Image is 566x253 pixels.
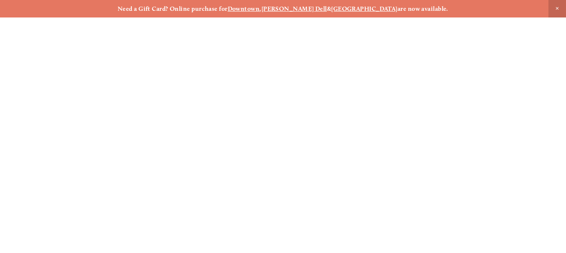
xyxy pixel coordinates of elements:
[397,5,448,12] strong: are now available.
[259,5,261,12] strong: ,
[327,5,331,12] strong: &
[228,5,260,12] a: Downtown
[262,5,327,12] a: [PERSON_NAME] Dell
[118,5,228,12] strong: Need a Gift Card? Online purchase for
[331,5,397,12] a: [GEOGRAPHIC_DATA]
